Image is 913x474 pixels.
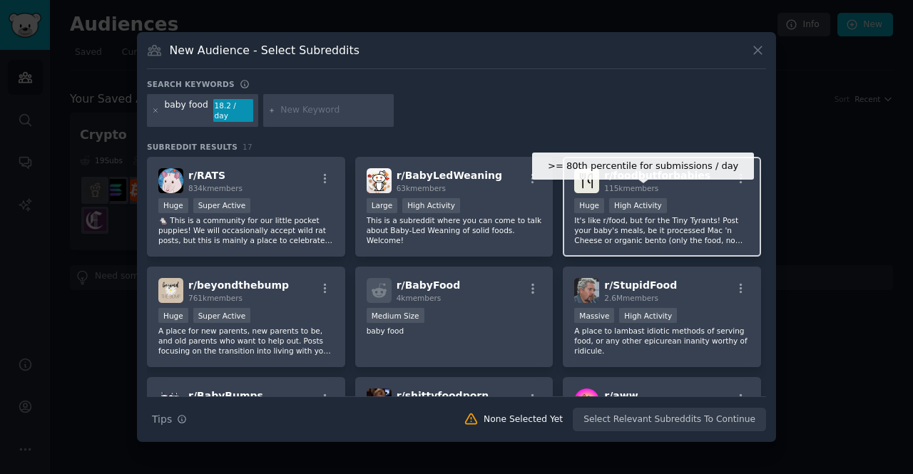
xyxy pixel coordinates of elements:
[574,308,614,323] div: Massive
[158,198,188,213] div: Huge
[158,168,183,193] img: RATS
[397,390,489,401] span: r/ shittyfoodporn
[147,79,235,89] h3: Search keywords
[604,390,638,401] span: r/ aww
[165,99,208,122] div: baby food
[158,278,183,303] img: beyondthebump
[158,388,183,413] img: BabyBumps
[188,184,243,192] span: 834k members
[367,308,424,323] div: Medium Size
[604,170,710,181] span: r/ foodbutforbabies
[397,294,442,302] span: 4k members
[619,308,677,323] div: High Activity
[397,184,446,192] span: 63k members
[280,104,389,117] input: New Keyword
[574,215,750,245] p: It's like r/food, but for the Tiny Tyrants! Post your baby's meals, be it processed Mac 'n Cheese...
[367,326,542,336] p: baby food
[367,168,392,193] img: BabyLedWeaning
[213,99,253,122] div: 18.2 / day
[609,198,667,213] div: High Activity
[367,198,398,213] div: Large
[193,308,251,323] div: Super Active
[188,279,289,291] span: r/ beyondthebump
[367,388,392,413] img: shittyfoodporn
[484,413,563,426] div: None Selected Yet
[158,308,188,323] div: Huge
[170,43,359,58] h3: New Audience - Select Subreddits
[574,198,604,213] div: Huge
[402,198,460,213] div: High Activity
[574,388,599,413] img: aww
[243,143,253,151] span: 17
[604,184,658,192] span: 115k members
[188,170,225,181] span: r/ RATS
[574,168,599,193] img: foodbutforbabies
[367,215,542,245] p: This is a subreddit where you can come to talk about Baby-Led Weaning of solid foods. Welcome!
[188,294,243,302] span: 761k members
[397,170,502,181] span: r/ BabyLedWeaning
[158,326,334,356] p: A place for new parents, new parents to be, and old parents who want to help out. Posts focusing ...
[604,294,658,302] span: 2.6M members
[574,278,599,303] img: StupidFood
[147,407,192,432] button: Tips
[193,198,251,213] div: Super Active
[397,279,461,291] span: r/ BabyFood
[158,215,334,245] p: 🐁 This is a community for our little pocket puppies! We will occasionally accept wild rat posts, ...
[188,390,263,401] span: r/ BabyBumps
[152,412,172,427] span: Tips
[604,279,677,291] span: r/ StupidFood
[574,326,750,356] p: A place to lambast idiotic methods of serving food, or any other epicurean inanity worthy of ridi...
[147,142,238,152] span: Subreddit Results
